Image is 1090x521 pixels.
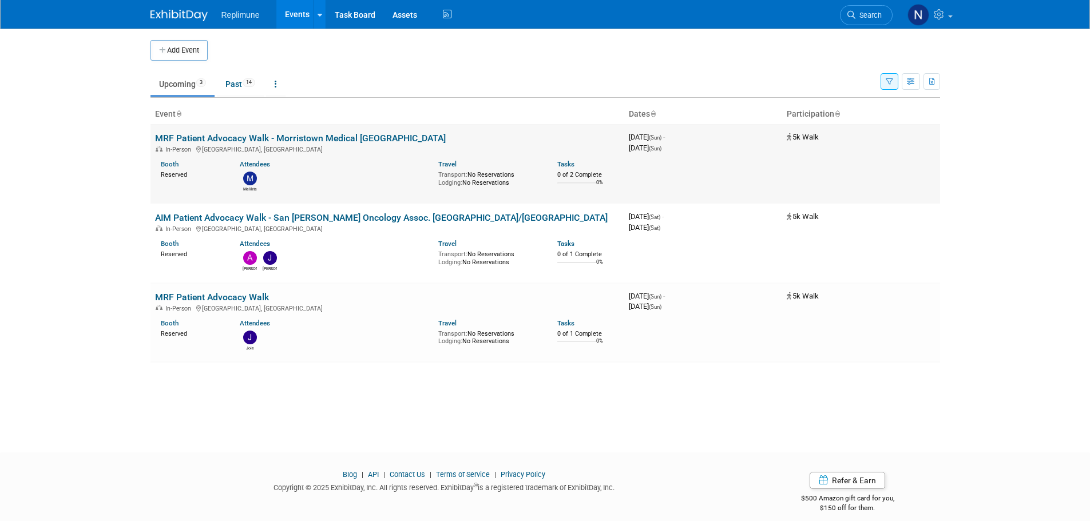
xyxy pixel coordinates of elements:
div: 0 of 1 Complete [557,250,620,258]
span: In-Person [165,146,195,153]
div: alex young [243,265,257,272]
sup: ® [474,482,478,488]
span: 5k Walk [787,292,819,300]
img: Jeannie Hou [263,251,277,265]
td: 0% [596,180,603,195]
span: [DATE] [629,212,664,221]
div: 0 of 2 Complete [557,171,620,179]
span: [DATE] [629,292,665,300]
div: Joie Bernard [243,344,257,351]
span: - [663,133,665,141]
span: Replimune [221,10,260,19]
div: [GEOGRAPHIC_DATA], [GEOGRAPHIC_DATA] [155,224,620,233]
span: In-Person [165,225,195,233]
a: Blog [343,470,357,479]
span: In-Person [165,305,195,312]
span: | [359,470,366,479]
a: Travel [438,160,457,168]
div: [GEOGRAPHIC_DATA], [GEOGRAPHIC_DATA] [155,303,620,312]
button: Add Event [150,40,208,61]
img: alex young [243,251,257,265]
span: Transport: [438,250,467,258]
a: API [368,470,379,479]
span: (Sun) [649,293,661,300]
a: Travel [438,240,457,248]
span: [DATE] [629,302,661,311]
span: (Sun) [649,145,661,152]
a: Upcoming3 [150,73,215,95]
a: Booth [161,240,179,248]
a: Tasks [557,319,574,327]
a: Contact Us [390,470,425,479]
span: Transport: [438,330,467,337]
img: In-Person Event [156,225,162,231]
div: [GEOGRAPHIC_DATA], [GEOGRAPHIC_DATA] [155,144,620,153]
span: 5k Walk [787,212,819,221]
a: MRF Patient Advocacy Walk [155,292,269,303]
div: No Reservations No Reservations [438,328,540,345]
div: Melikte Yohannes [243,185,257,192]
span: Lodging: [438,179,462,186]
a: Tasks [557,240,574,248]
span: (Sun) [649,304,661,310]
a: Attendees [240,319,270,327]
span: Lodging: [438,337,462,345]
a: MRF Patient Advocacy Walk - Morristown Medical [GEOGRAPHIC_DATA] [155,133,446,144]
a: Booth [161,319,179,327]
td: 0% [596,338,603,353]
div: No Reservations No Reservations [438,248,540,266]
img: ExhibitDay [150,10,208,21]
div: $500 Amazon gift card for you, [755,486,940,512]
span: | [427,470,434,479]
td: 0% [596,259,603,275]
span: Lodging: [438,258,462,266]
div: Copyright © 2025 ExhibitDay, Inc. All rights reserved. ExhibitDay is a registered trademark of Ex... [150,480,739,493]
div: Reserved [161,328,223,338]
a: Sort by Event Name [176,109,181,118]
div: Reserved [161,169,223,179]
th: Event [150,105,624,124]
img: Nicole Schaeffner [907,4,929,26]
span: [DATE] [629,133,665,141]
img: In-Person Event [156,146,162,152]
span: - [663,292,665,300]
div: $150 off for them. [755,503,940,513]
a: Refer & Earn [810,472,885,489]
span: [DATE] [629,144,661,152]
span: 5k Walk [787,133,819,141]
a: Attendees [240,240,270,248]
div: Reserved [161,248,223,258]
span: | [380,470,388,479]
a: Search [840,5,893,25]
div: No Reservations No Reservations [438,169,540,186]
span: [DATE] [629,223,660,232]
a: Sort by Participation Type [834,109,840,118]
div: 0 of 1 Complete [557,330,620,338]
span: Search [855,11,882,19]
span: | [492,470,499,479]
a: Sort by Start Date [650,109,656,118]
img: In-Person Event [156,305,162,311]
span: 14 [243,78,255,87]
span: Transport: [438,171,467,178]
a: Booth [161,160,179,168]
a: Privacy Policy [501,470,545,479]
a: Travel [438,319,457,327]
a: Tasks [557,160,574,168]
img: Joie Bernard [243,331,257,344]
span: (Sat) [649,225,660,231]
span: (Sun) [649,134,661,141]
a: Terms of Service [436,470,490,479]
a: Attendees [240,160,270,168]
span: 3 [196,78,206,87]
span: - [662,212,664,221]
img: Melikte Yohannes [243,172,257,185]
a: Past14 [217,73,264,95]
th: Participation [782,105,940,124]
th: Dates [624,105,782,124]
span: (Sat) [649,214,660,220]
a: AIM Patient Advocacy Walk - San [PERSON_NAME] Oncology Assoc. [GEOGRAPHIC_DATA]/[GEOGRAPHIC_DATA] [155,212,608,223]
div: Jeannie Hou [263,265,277,272]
